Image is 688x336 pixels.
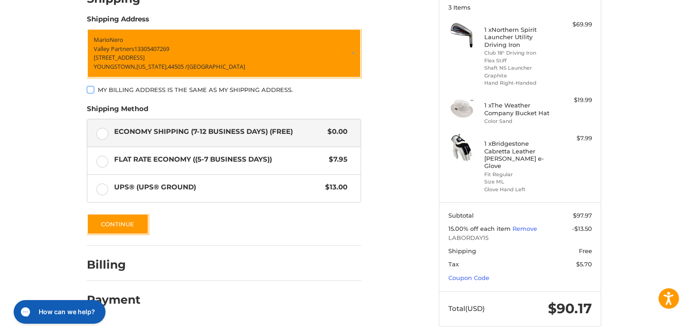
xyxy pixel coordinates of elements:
span: Subtotal [448,212,474,219]
span: Mario [94,36,110,44]
li: Hand Right-Handed [484,79,554,87]
li: Size ML [484,178,554,186]
a: Enter or select a different address [87,29,361,78]
span: Nero [110,36,123,44]
li: Shaft NS Launcher Graphite [484,64,554,79]
span: Shipping [448,247,476,255]
li: Flex Stiff [484,57,554,65]
span: -$13.50 [572,225,592,232]
span: UPS® (UPS® Ground) [114,182,321,193]
span: [GEOGRAPHIC_DATA] [187,62,245,71]
span: $13.00 [321,182,347,193]
span: Valley Partners [94,45,134,53]
iframe: Google Customer Reviews [613,311,688,336]
span: $0.00 [323,127,347,137]
span: LABORDAY15 [448,234,592,243]
legend: Shipping Method [87,104,148,118]
h4: 1 x Bridgestone Cabretta Leather [PERSON_NAME] e-Glove [484,140,554,169]
span: [STREET_ADDRESS] [94,53,145,61]
h2: Payment [87,293,141,307]
span: Flat Rate Economy ((5-7 Business Days)) [114,154,325,165]
h3: 3 Items [448,4,592,11]
button: Continue [87,214,149,234]
span: Free [579,247,592,255]
a: Coupon Code [448,274,489,281]
span: $90.17 [548,300,592,317]
span: Total (USD) [448,304,485,313]
span: Economy Shipping (7-12 Business Days) (Free) [114,127,323,137]
span: $7.95 [324,154,347,165]
li: Color Sand [484,117,554,125]
div: $7.99 [556,134,592,143]
iframe: Gorgias live chat messenger [9,297,108,327]
span: 13305407269 [134,45,169,53]
span: 15.00% off each item [448,225,512,232]
span: YOUNGSTOWN, [94,62,136,71]
span: $97.97 [573,212,592,219]
h2: Billing [87,258,140,272]
legend: Shipping Address [87,14,149,29]
div: $19.99 [556,96,592,105]
h4: 1 x The Weather Company Bucket Hat [484,102,554,117]
li: Glove Hand Left [484,186,554,193]
label: My billing address is the same as my shipping address. [87,86,361,93]
span: Tax [448,260,459,268]
li: Club 18° Driving Iron [484,49,554,57]
li: Fit Regular [484,171,554,178]
span: [US_STATE], [136,62,168,71]
div: $69.99 [556,20,592,29]
h4: 1 x Northern Spirit Launcher Utility Driving Iron [484,26,554,48]
span: $5.70 [576,260,592,268]
a: Remove [512,225,537,232]
span: 44505 / [168,62,187,71]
